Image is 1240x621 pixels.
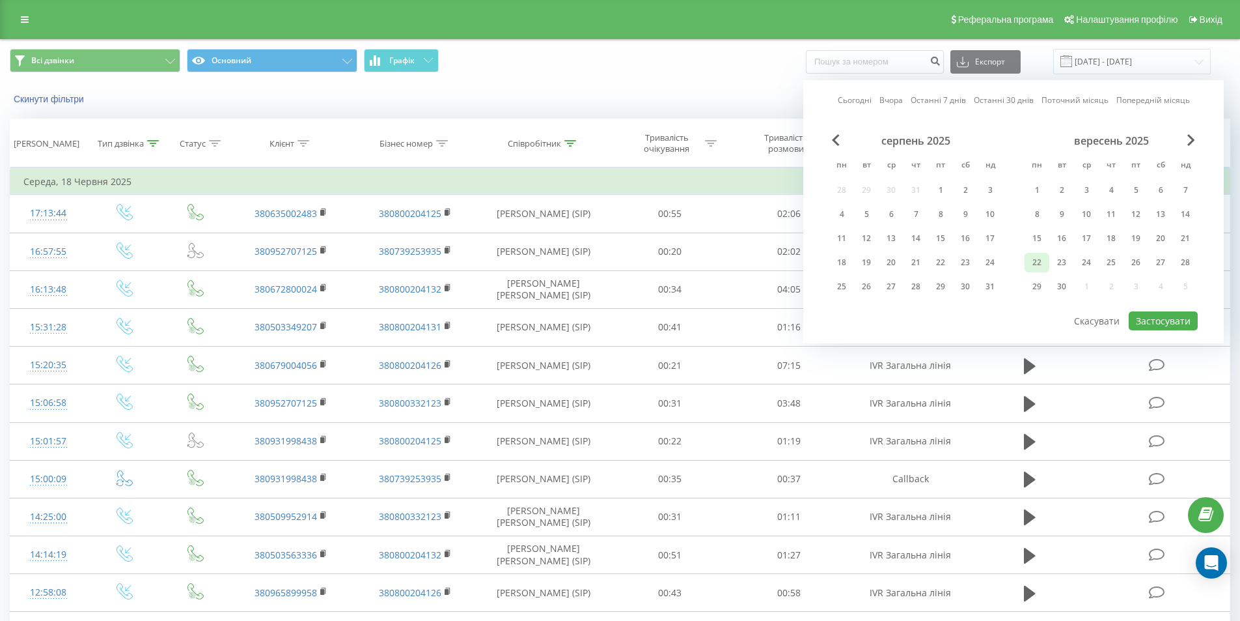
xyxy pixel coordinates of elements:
[730,536,849,574] td: 01:27
[879,94,903,106] a: Вчора
[982,254,999,271] div: 24
[730,195,849,233] td: 02:06
[957,254,974,271] div: 23
[879,229,903,248] div: ср 13 серп 2025 р.
[508,138,561,149] div: Співробітник
[269,138,294,149] div: Клієнт
[1099,181,1123,200] div: чт 4 вер 2025 р.
[833,230,850,247] div: 11
[1078,206,1095,223] div: 10
[23,580,74,605] div: 12:58:08
[848,422,972,460] td: IVR Загальна лінія
[611,384,730,422] td: 00:31
[903,277,928,296] div: чт 28 серп 2025 р.
[31,55,74,66] span: Всі дзвінки
[903,229,928,248] div: чт 14 серп 2025 р.
[1148,229,1173,248] div: сб 20 вер 2025 р.
[611,536,730,574] td: 00:51
[477,270,611,308] td: [PERSON_NAME] [PERSON_NAME] (SIP)
[1123,181,1148,200] div: пт 5 вер 2025 р.
[953,205,978,224] div: сб 9 серп 2025 р.
[379,586,441,599] a: 380800204126
[1099,253,1123,272] div: чт 25 вер 2025 р.
[953,229,978,248] div: сб 16 серп 2025 р.
[477,195,611,233] td: [PERSON_NAME] (SIP)
[1041,94,1109,106] a: Поточний місяць
[854,205,879,224] div: вт 5 серп 2025 р.
[1103,206,1120,223] div: 11
[1028,206,1045,223] div: 8
[379,245,441,257] a: 380739253935
[958,14,1054,25] span: Реферальна програма
[858,206,875,223] div: 5
[982,206,999,223] div: 10
[611,308,730,346] td: 00:41
[255,510,317,523] a: 380509952914
[730,498,849,536] td: 01:11
[982,230,999,247] div: 17
[957,230,974,247] div: 16
[978,181,1002,200] div: нд 3 серп 2025 р.
[928,229,953,248] div: пт 15 серп 2025 р.
[883,254,900,271] div: 20
[848,384,972,422] td: IVR Загальна лінія
[1052,156,1071,176] abbr: вівторок
[1187,134,1195,146] span: Next Month
[255,397,317,409] a: 380952707125
[751,132,821,154] div: Тривалість розмови
[730,308,849,346] td: 01:16
[1151,156,1170,176] abbr: субота
[10,93,90,105] button: Скинути фільтри
[379,283,441,295] a: 380800204132
[911,94,966,106] a: Останні 7 днів
[730,233,849,270] td: 02:02
[928,205,953,224] div: пт 8 серп 2025 р.
[23,315,74,340] div: 15:31:28
[255,283,317,295] a: 380672800024
[1053,254,1070,271] div: 23
[848,536,972,574] td: IVR Загальна лінія
[10,169,1230,195] td: Середа, 18 Червня 2025
[1028,254,1045,271] div: 22
[978,277,1002,296] div: нд 31 серп 2025 р.
[907,254,924,271] div: 21
[477,384,611,422] td: [PERSON_NAME] (SIP)
[907,206,924,223] div: 7
[1074,229,1099,248] div: ср 17 вер 2025 р.
[730,460,849,498] td: 00:37
[14,138,79,149] div: [PERSON_NAME]
[858,278,875,295] div: 26
[611,574,730,612] td: 00:43
[255,245,317,257] a: 380952707125
[379,359,441,371] a: 380800204126
[978,229,1002,248] div: нд 17 серп 2025 р.
[1127,230,1144,247] div: 19
[1053,278,1070,295] div: 30
[1116,94,1190,106] a: Попередній місяць
[23,504,74,530] div: 14:25:00
[838,94,872,106] a: Сьогодні
[833,206,850,223] div: 4
[1126,156,1146,176] abbr: п’ятниця
[907,230,924,247] div: 14
[881,156,901,176] abbr: середа
[364,49,439,72] button: Графік
[1028,182,1045,199] div: 1
[477,536,611,574] td: [PERSON_NAME] [PERSON_NAME] (SIP)
[907,278,924,295] div: 28
[982,278,999,295] div: 31
[1173,205,1198,224] div: нд 14 вер 2025 р.
[379,138,433,149] div: Бізнес номер
[379,549,441,561] a: 380800204132
[1148,253,1173,272] div: сб 27 вер 2025 р.
[23,390,74,416] div: 15:06:58
[379,397,441,409] a: 380800332123
[1127,254,1144,271] div: 26
[255,472,317,485] a: 380931998438
[1074,181,1099,200] div: ср 3 вер 2025 р.
[255,321,317,333] a: 380503349207
[477,233,611,270] td: [PERSON_NAME] (SIP)
[98,138,144,149] div: Тип дзвінка
[953,181,978,200] div: сб 2 серп 2025 р.
[932,206,949,223] div: 8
